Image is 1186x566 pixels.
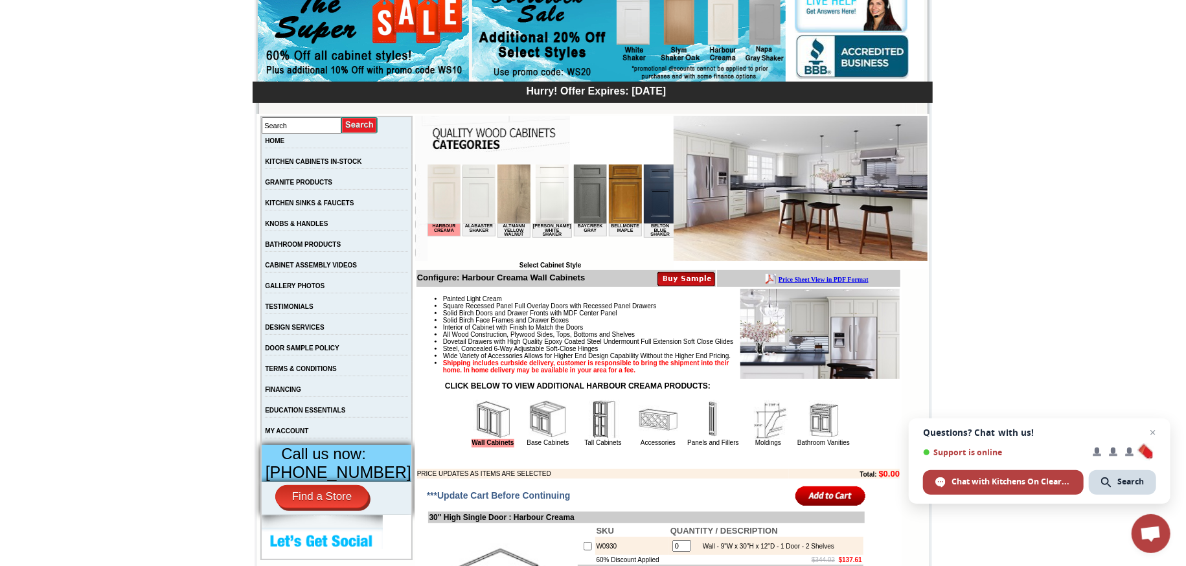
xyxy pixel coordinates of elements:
span: ***Update Cart Before Continuing [427,490,571,501]
span: Solid Birch Face Frames and Drawer Boxes [443,317,569,324]
a: EDUCATION ESSENTIALS [265,407,345,414]
a: FINANCING [265,386,301,393]
a: Open chat [1132,514,1170,553]
img: pdf.png [2,3,12,14]
b: Total: [860,471,876,478]
span: Chat with Kitchens On Clearance [923,470,1084,495]
span: Solid Birch Doors and Drawer Fronts with MDF Center Panel [443,310,617,317]
td: PRICE UPDATES AS ITEMS ARE SELECTED [417,469,789,479]
img: Accessories [639,400,678,439]
span: Wide Variety of Accessories Allows for Higher End Design Capability Without the Higher End Pricing. [443,352,731,359]
s: $344.02 [812,556,835,563]
img: Tall Cabinets [584,400,622,439]
a: CABINET ASSEMBLY VIDEOS [265,262,357,269]
img: Product Image [740,289,900,379]
a: KITCHEN SINKS & FAUCETS [265,199,354,207]
span: Call us now: [281,445,366,462]
a: KITCHEN CABINETS IN-STOCK [265,158,361,165]
a: Moldings [755,439,781,446]
a: Find a Store [275,485,369,508]
img: Bathroom Vanities [804,400,843,439]
a: DESIGN SERVICES [265,324,325,331]
img: Base Cabinets [529,400,567,439]
img: Panels and Fillers [694,400,733,439]
div: Wall - 9"W x 30"H x 12"D - 1 Door - 2 Shelves [696,543,834,550]
span: [PHONE_NUMBER] [266,463,411,481]
b: Configure: Harbour Creama Wall Cabinets [417,273,586,282]
a: Tall Cabinets [584,439,621,446]
td: 60% Discount Applied [595,555,669,565]
span: Square Recessed Panel Full Overlay Doors with Recessed Panel Drawers [443,302,657,310]
a: Panels and Fillers [687,439,738,446]
a: GALLERY PHOTOS [265,282,325,289]
input: Add to Cart [795,485,866,506]
a: DOOR SAMPLE POLICY [265,345,339,352]
td: W0930 [595,537,669,555]
span: Search [1117,476,1144,488]
b: SKU [597,526,614,536]
strong: CLICK BELOW TO VIEW ADDITIONAL HARBOUR CREAMA PRODUCTS: [445,381,711,391]
span: Dovetail Drawers with High Quality Epoxy Coated Steel Undermount Full Extension Soft Close Glides [443,338,734,345]
span: Questions? Chat with us! [923,427,1156,438]
a: Wall Cabinets [472,439,514,447]
a: TERMS & CONDITIONS [265,365,337,372]
span: Support is online [923,447,1084,457]
a: BATHROOM PRODUCTS [265,241,341,248]
span: All Wood Construction, Plywood Sides, Tops, Bottoms and Shelves [443,331,635,338]
div: Hurry! Offer Expires: [DATE] [259,84,933,97]
input: Submit [341,117,378,134]
td: Belton Blue Shaker [216,59,249,73]
a: HOME [265,137,284,144]
b: Select Cabinet Style [519,262,582,269]
img: Wall Cabinets [473,400,512,439]
a: Price Sheet View in PDF Format [15,2,105,13]
span: Painted Light Cream [443,295,502,302]
a: Accessories [641,439,676,446]
b: Price Sheet View in PDF Format [15,5,105,12]
iframe: Browser incompatible [428,164,674,262]
span: Steel, Concealed 6-Way Adjustable Soft-Close Hinges [443,345,599,352]
b: $137.61 [839,556,862,563]
span: Interior of Cabinet with Finish to Match the Doors [443,324,584,331]
a: Base Cabinets [527,439,569,446]
span: Chat with Kitchens On Clearance [952,476,1071,488]
img: Harbour Creama [674,116,928,261]
td: 30" High Single Door : Harbour Creama [428,512,865,523]
a: TESTIMONIALS [265,303,313,310]
a: MY ACCOUNT [265,427,308,435]
img: Moldings [749,400,788,439]
b: $0.00 [879,469,900,479]
a: GRANITE PRODUCTS [265,179,332,186]
b: QUANTITY / DESCRIPTION [670,526,778,536]
span: Search [1089,470,1156,495]
a: Bathroom Vanities [797,439,850,446]
a: KNOBS & HANDLES [265,220,328,227]
strong: Shipping includes curbside delivery, customer is responsible to bring the shipment into their hom... [443,359,729,374]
